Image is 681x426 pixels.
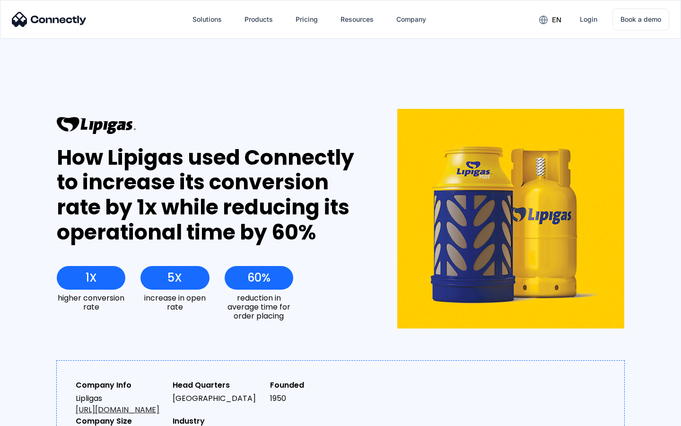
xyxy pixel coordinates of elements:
div: higher conversion rate [57,293,125,311]
a: Login [572,8,605,31]
div: en [552,13,561,27]
div: 60% [247,271,271,284]
a: Book a demo [612,9,669,30]
a: [URL][DOMAIN_NAME] [76,404,159,415]
div: Login [580,13,597,26]
div: 1950 [270,393,359,404]
div: [GEOGRAPHIC_DATA] [173,393,262,404]
div: Lipligas [76,393,165,416]
div: Products [244,13,273,26]
div: Resources [340,13,374,26]
div: Pricing [296,13,318,26]
ul: Language list [19,409,57,423]
div: 1X [86,271,97,284]
a: Pricing [288,8,325,31]
div: Head Quarters [173,380,262,391]
div: Solutions [192,13,222,26]
aside: Language selected: English [9,409,57,423]
div: How Lipigas used Connectly to increase its conversion rate by 1x while reducing its operational t... [57,145,363,245]
div: Company [396,13,426,26]
img: Connectly Logo [12,12,87,27]
div: Company Info [76,380,165,391]
div: 5X [167,271,182,284]
div: Founded [270,380,359,391]
div: increase in open rate [140,293,209,311]
div: reduction in average time for order placing [225,293,293,321]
